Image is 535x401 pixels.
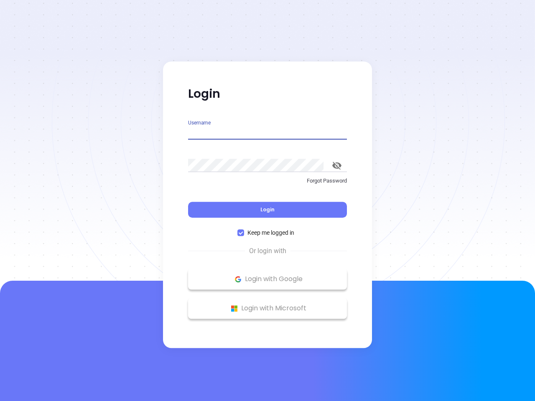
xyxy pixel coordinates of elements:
[188,298,347,319] button: Microsoft Logo Login with Microsoft
[233,274,243,284] img: Google Logo
[192,302,343,315] p: Login with Microsoft
[188,202,347,218] button: Login
[229,303,239,314] img: Microsoft Logo
[244,228,298,237] span: Keep me logged in
[260,206,275,213] span: Login
[188,177,347,192] a: Forgot Password
[245,246,290,256] span: Or login with
[192,273,343,285] p: Login with Google
[188,120,211,125] label: Username
[327,155,347,175] button: toggle password visibility
[188,269,347,289] button: Google Logo Login with Google
[188,86,347,102] p: Login
[188,177,347,185] p: Forgot Password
